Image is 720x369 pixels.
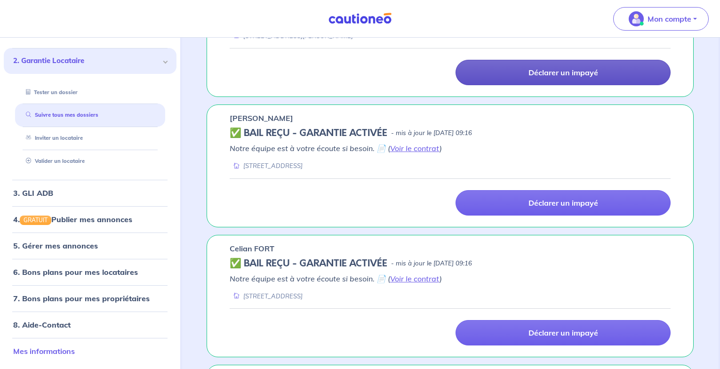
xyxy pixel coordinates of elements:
[22,135,83,142] a: Inviter un locataire
[230,128,671,139] div: state: CONTRACT-VALIDATED, Context: IN-MANAGEMENT,IS-GL-CAUTION
[230,243,274,254] p: Celian FORT
[15,85,165,100] div: Tester un dossier
[528,328,598,337] p: Déclarer un impayé
[22,158,85,164] a: Valider un locataire
[528,68,598,77] p: Déclarer un impayé
[22,112,98,119] a: Suivre tous mes dossiers
[325,13,395,24] img: Cautioneo
[15,108,165,123] div: Suivre tous mes dossiers
[13,267,138,277] a: 6. Bons plans pour mes locataires
[13,31,66,40] a: 1. Mon Accueil
[629,11,644,26] img: illu_account_valid_menu.svg
[230,274,442,283] em: Notre équipe est à votre écoute si besoin. 📄 ( )
[13,294,150,303] a: 7. Bons plans pour mes propriétaires
[456,190,671,216] a: Déclarer un impayé
[4,184,176,202] div: 3. GLI ADB
[230,161,303,170] div: [STREET_ADDRESS]
[15,131,165,146] div: Inviter un locataire
[13,56,160,67] span: 2. Garantie Locataire
[13,215,132,224] a: 4.GRATUITPublier mes annonces
[13,188,53,198] a: 3. GLI ADB
[456,60,671,85] a: Déclarer un impayé
[4,263,176,281] div: 6. Bons plans pour mes locataires
[456,320,671,345] a: Déclarer un impayé
[4,315,176,334] div: 8. Aide-Contact
[391,128,472,138] p: - mis à jour le [DATE] 09:16
[15,153,165,169] div: Valider un locataire
[4,342,176,361] div: Mes informations
[22,89,78,96] a: Tester un dossier
[390,144,440,153] a: Voir le contrat
[230,112,293,124] p: [PERSON_NAME]
[230,258,671,269] div: state: CONTRACT-VALIDATED, Context: IN-MANAGEMENT,IS-GL-CAUTION
[648,13,691,24] p: Mon compte
[13,241,98,250] a: 5. Gérer mes annonces
[4,48,176,74] div: 2. Garantie Locataire
[230,258,387,269] h5: ✅ BAIL REÇU - GARANTIE ACTIVÉE
[230,128,387,139] h5: ✅ BAIL REÇU - GARANTIE ACTIVÉE
[528,198,598,208] p: Déclarer un impayé
[390,274,440,283] a: Voir le contrat
[613,7,709,31] button: illu_account_valid_menu.svgMon compte
[230,292,303,301] div: [STREET_ADDRESS]
[13,346,75,356] a: Mes informations
[13,320,71,329] a: 8. Aide-Contact
[4,210,176,229] div: 4.GRATUITPublier mes annonces
[4,236,176,255] div: 5. Gérer mes annonces
[391,259,472,268] p: - mis à jour le [DATE] 09:16
[230,144,442,153] em: Notre équipe est à votre écoute si besoin. 📄 ( )
[4,289,176,308] div: 7. Bons plans pour mes propriétaires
